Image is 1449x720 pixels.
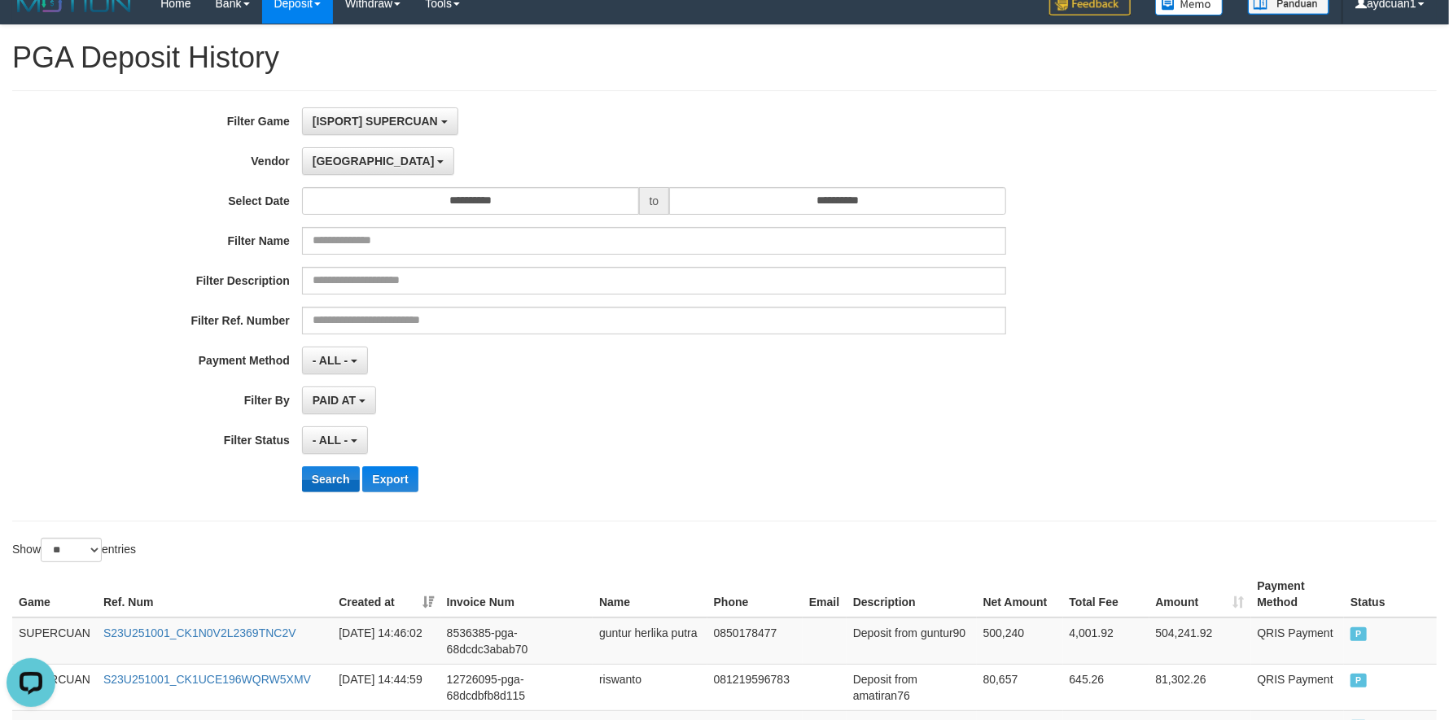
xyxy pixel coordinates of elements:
[1251,617,1344,665] td: QRIS Payment
[1063,617,1149,665] td: 4,001.92
[97,571,332,617] th: Ref. Num
[1149,617,1251,665] td: 504,241.92
[1063,664,1149,710] td: 645.26
[103,626,296,639] a: S23U251001_CK1N0V2L2369TNC2V
[593,571,707,617] th: Name
[302,466,360,492] button: Search
[302,147,454,175] button: [GEOGRAPHIC_DATA]
[847,664,977,710] td: Deposit from amatiran76
[1149,571,1251,617] th: Amount: activate to sort column ascending
[332,664,440,710] td: [DATE] 14:44:59
[707,617,803,665] td: 0850178477
[1063,571,1149,617] th: Total Fee
[313,434,348,447] span: - ALL -
[12,538,136,562] label: Show entries
[440,664,593,710] td: 12726095-pga-68dcdbfb8d115
[302,386,376,414] button: PAID AT
[707,571,803,617] th: Phone
[362,466,418,492] button: Export
[313,354,348,367] span: - ALL -
[639,187,670,215] span: to
[1251,571,1344,617] th: Payment Method
[1351,674,1367,687] span: PAID
[41,538,102,562] select: Showentries
[12,571,97,617] th: Game
[103,673,311,686] a: S23U251001_CK1UCE196WQRW5XMV
[593,617,707,665] td: guntur herlika putra
[977,664,1063,710] td: 80,657
[1149,664,1251,710] td: 81,302.26
[12,617,97,665] td: SUPERCUAN
[593,664,707,710] td: riswanto
[977,617,1063,665] td: 500,240
[12,41,1437,74] h1: PGA Deposit History
[313,155,435,168] span: [GEOGRAPHIC_DATA]
[313,394,356,407] span: PAID AT
[847,617,977,665] td: Deposit from guntur90
[302,426,368,454] button: - ALL -
[803,571,847,617] th: Email
[302,347,368,374] button: - ALL -
[1351,627,1367,641] span: PAID
[1344,571,1437,617] th: Status
[440,617,593,665] td: 8536385-pga-68dcdc3abab70
[332,617,440,665] td: [DATE] 14:46:02
[332,571,440,617] th: Created at: activate to sort column ascending
[847,571,977,617] th: Description
[7,7,55,55] button: Open LiveChat chat widget
[440,571,593,617] th: Invoice Num
[977,571,1063,617] th: Net Amount
[302,107,458,135] button: [ISPORT] SUPERCUAN
[1251,664,1344,710] td: QRIS Payment
[707,664,803,710] td: 081219596783
[313,115,438,128] span: [ISPORT] SUPERCUAN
